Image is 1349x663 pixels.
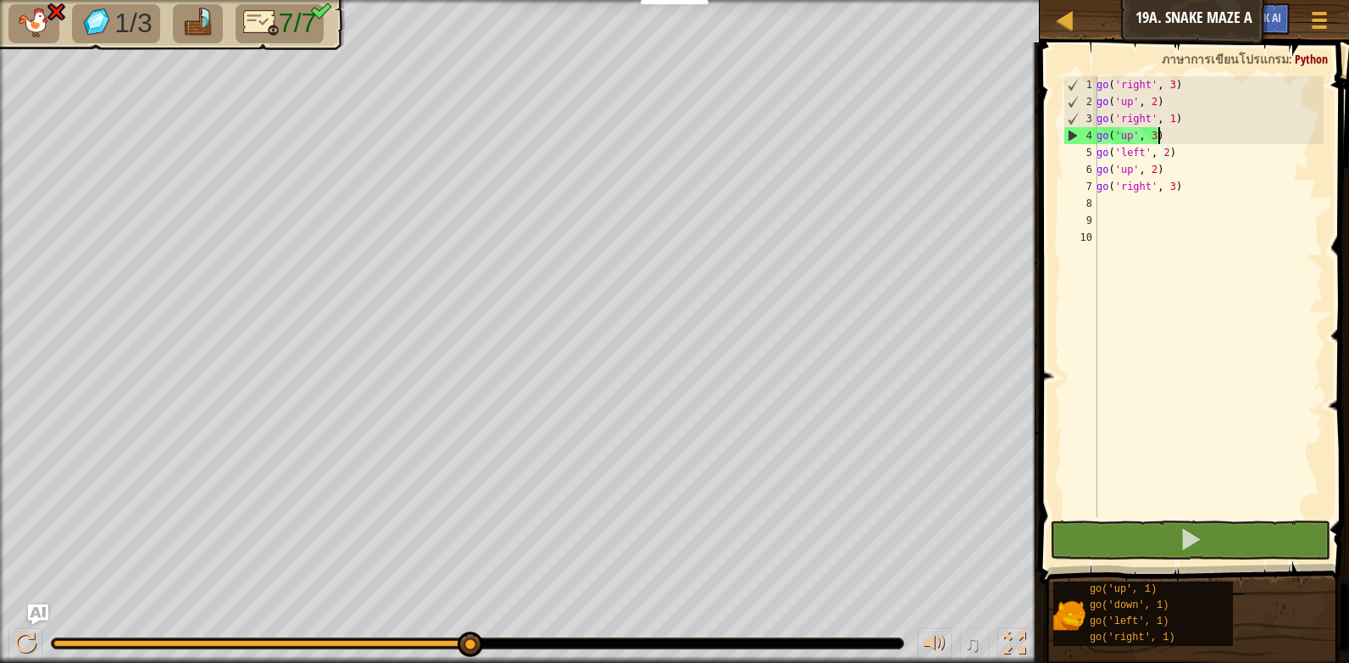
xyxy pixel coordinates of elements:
[1064,76,1097,93] div: 1
[236,4,324,43] li: แค่ 7 บรรทัดของโค้ด
[1090,616,1169,627] span: go('left', 1)
[1063,195,1097,212] div: 8
[1090,599,1169,611] span: go('down', 1)
[960,628,989,663] button: ♫
[114,8,152,38] span: 1/3
[1063,161,1097,178] div: 6
[1063,212,1097,229] div: 9
[72,4,160,43] li: เก็บอัญมณี
[1090,583,1157,595] span: go('up', 1)
[8,4,59,43] li: Your hero must survive.
[8,628,42,663] button: Ctrl + P: Play
[173,4,224,43] li: ไปที่แพ
[1063,178,1097,195] div: 7
[1252,9,1281,25] span: Ask AI
[279,8,316,38] span: 7/7
[1063,144,1097,161] div: 5
[1063,229,1097,246] div: 10
[28,604,48,625] button: Ask AI
[1289,51,1295,67] span: :
[997,628,1031,663] button: สลับเป็นเต็มจอ
[1053,599,1085,632] img: portrait.png
[1162,51,1289,67] span: ภาษาการเขียนโปรแกรม
[1298,3,1341,43] button: แสดงเมนูเกมส์
[1064,93,1097,110] div: 2
[1244,3,1290,35] button: Ask AI
[1090,632,1175,643] span: go('right', 1)
[1064,110,1097,127] div: 3
[1295,51,1328,67] span: Python
[963,631,980,656] span: ♫
[1050,521,1330,560] button: กด Shift+Enter: เรียกใช้โค้ดปัจจุบัน
[1064,127,1097,144] div: 4
[918,628,952,663] button: ปรับระดับเสียง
